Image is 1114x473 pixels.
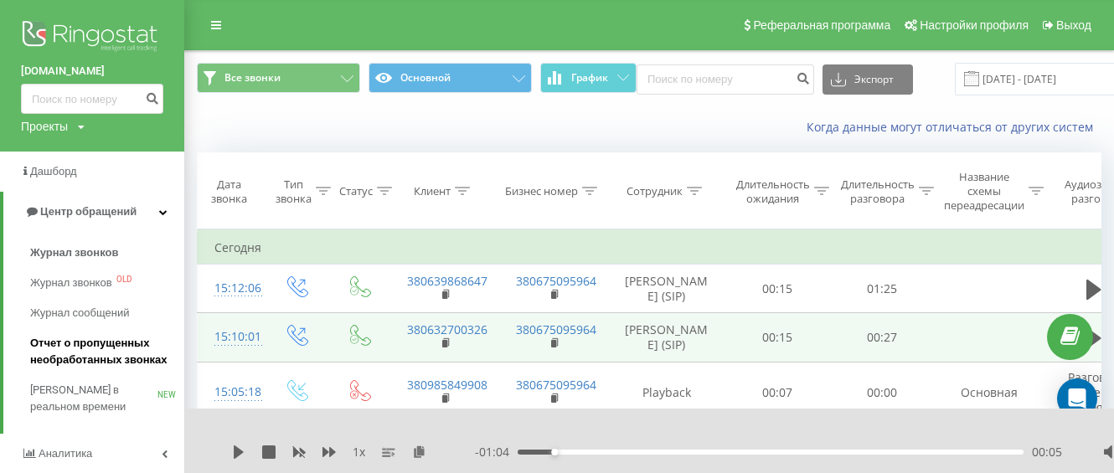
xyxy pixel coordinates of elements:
td: 00:07 [725,362,830,424]
div: Сотрудник [627,184,683,198]
div: Бизнес номер [505,184,578,198]
span: Дашборд [30,165,77,177]
span: - 01:04 [475,444,518,460]
span: [PERSON_NAME] в реальном времени [30,382,157,415]
span: Настройки профиля [920,18,1029,32]
td: 00:15 [725,313,830,362]
span: Центр обращений [40,205,137,218]
div: 15:12:06 [214,272,248,305]
a: [DOMAIN_NAME] [21,63,163,80]
a: 380675095964 [516,273,596,289]
div: Длительность разговора [841,177,915,206]
span: Журнал звонков [30,244,118,261]
span: Журнал сообщений [30,305,129,321]
a: 380675095964 [516,377,596,393]
button: График [540,63,637,93]
div: Тип звонка [276,177,312,206]
div: Длительность ожидания [736,177,810,206]
a: Журнал звонков [30,238,184,268]
a: Когда данные могут отличаться от других систем [807,119,1101,135]
span: Выход [1056,18,1091,32]
div: Open Intercom Messenger [1057,378,1097,419]
div: Проекты [21,118,68,135]
div: Accessibility label [551,449,558,455]
a: Журнал сообщений [30,298,184,328]
span: Отчет о пропущенных необработанных звонках [30,335,176,368]
td: [PERSON_NAME] (SIP) [608,313,725,362]
div: 15:10:01 [214,321,248,353]
td: Основная [935,362,1044,424]
div: 15:05:18 [214,376,248,409]
span: Аналитика [39,447,92,460]
span: Журнал звонков [30,275,112,291]
button: Основной [369,63,532,93]
td: 00:00 [830,362,935,424]
a: 380675095964 [516,321,596,337]
button: Экспорт [823,64,913,95]
td: 00:15 [725,265,830,313]
a: 380985849908 [407,377,487,393]
input: Поиск по номеру [21,84,163,114]
span: Все звонки [224,71,281,85]
a: Центр обращений [3,192,184,232]
td: 00:27 [830,313,935,362]
td: [PERSON_NAME] (SIP) [608,265,725,313]
button: Все звонки [197,63,360,93]
div: Статус [339,184,373,198]
a: Отчет о пропущенных необработанных звонках [30,328,184,375]
div: Клиент [414,184,451,198]
span: График [571,72,608,84]
div: Название схемы переадресации [944,170,1024,213]
a: [PERSON_NAME] в реальном времениNEW [30,375,184,422]
a: 380632700326 [407,321,487,337]
a: 380639868647 [407,273,487,289]
a: Журнал звонковOLD [30,268,184,298]
div: Дата звонка [198,177,260,206]
td: Playback [608,362,725,424]
img: Ringostat logo [21,17,163,59]
td: 01:25 [830,265,935,313]
span: 1 x [353,444,365,460]
span: 00:05 [1032,444,1062,460]
input: Поиск по номеру [637,64,814,95]
span: Реферальная программа [753,18,890,32]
